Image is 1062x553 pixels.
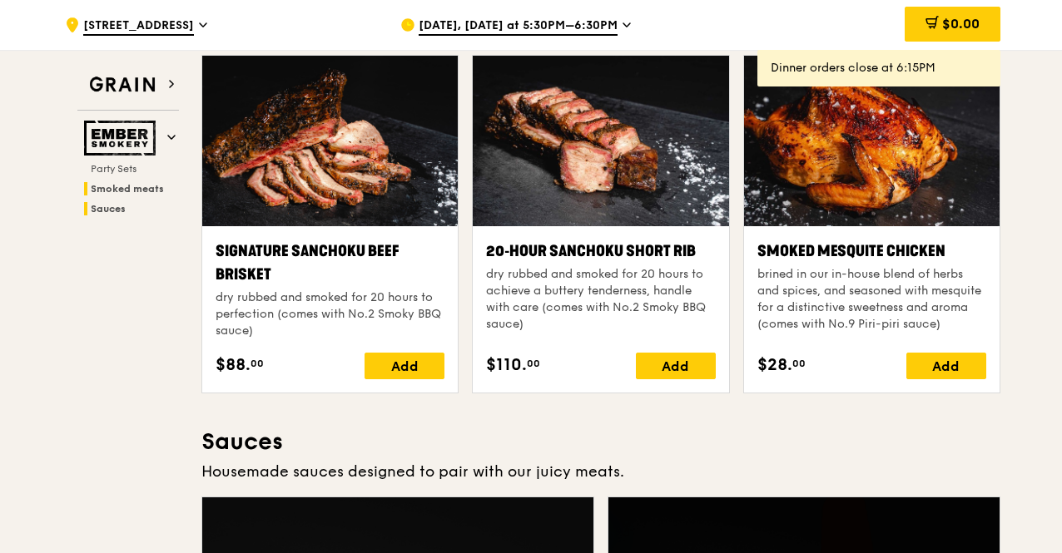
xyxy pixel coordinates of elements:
[365,353,444,379] div: Add
[216,353,251,378] span: $88.
[201,460,1000,483] div: Housemade sauces designed to pair with our juicy meats.
[83,17,194,36] span: [STREET_ADDRESS]
[757,239,986,263] div: Smoked Mesquite Chicken
[771,60,987,77] div: Dinner orders close at 6:15PM
[636,353,716,379] div: Add
[91,163,136,175] span: Party Sets
[419,17,618,36] span: [DATE], [DATE] at 5:30PM–6:30PM
[216,239,444,286] div: Signature Sanchoku Beef Brisket
[792,357,806,370] span: 00
[84,121,161,156] img: Ember Smokery web logo
[91,183,164,195] span: Smoked meats
[906,353,986,379] div: Add
[251,357,264,370] span: 00
[216,289,444,339] div: dry rubbed and smoked for 20 hours to perfection (comes with No.2 Smoky BBQ sauce)
[757,266,986,333] div: brined in our in-house blend of herbs and spices, and seasoned with mesquite for a distinctive sw...
[84,70,161,100] img: Grain web logo
[201,427,1000,457] h3: Sauces
[486,239,715,263] div: 20‑hour Sanchoku Short Rib
[757,353,792,378] span: $28.
[91,203,126,215] span: Sauces
[942,16,980,32] span: $0.00
[486,353,527,378] span: $110.
[527,357,540,370] span: 00
[486,266,715,333] div: dry rubbed and smoked for 20 hours to achieve a buttery tenderness, handle with care (comes with ...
